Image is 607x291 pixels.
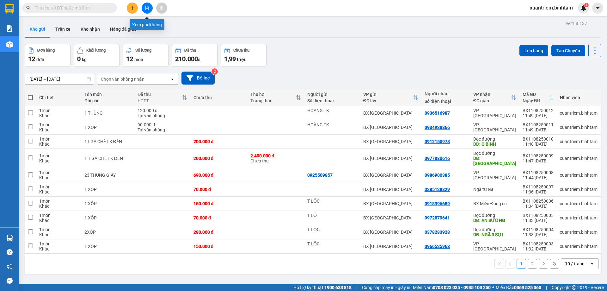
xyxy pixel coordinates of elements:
button: plus [127,3,138,14]
div: Tại văn phòng [138,113,187,118]
span: | [356,284,357,291]
div: 690.000 đ [193,173,244,178]
button: Lên hàng [519,45,548,56]
div: ver 1.8.137 [566,20,587,27]
div: 0966525968 [425,244,450,249]
span: caret-down [595,5,601,11]
div: Dọc đường [473,136,516,142]
div: Đã thu [138,92,182,97]
span: đơn [36,57,44,62]
div: BX [GEOGRAPHIC_DATA] [363,111,418,116]
div: VP gửi [363,92,413,97]
div: 2.400.000 đ [250,153,301,158]
div: Khác [39,113,78,118]
div: 70.000 đ [193,215,244,220]
div: 120.000 đ [138,108,187,113]
span: 210.000 [175,55,198,63]
button: Bộ lọc [181,72,215,85]
div: Khối lượng [86,48,106,53]
div: BX [GEOGRAPHIC_DATA] [363,139,418,144]
span: món [134,57,143,62]
div: BX1108250010 [523,136,554,142]
div: 1 món [39,170,78,175]
div: DĐ: Q BÌNH [473,142,516,147]
div: 1 món [39,136,78,142]
div: xuantriem.binhtam [560,230,598,235]
div: 90.000 đ [138,122,187,127]
div: 1 THÙNG [84,111,132,116]
span: đ [198,57,200,62]
div: 11:48 [DATE] [523,142,554,147]
div: 0972879641 [425,215,450,220]
div: Mã GD [523,92,549,97]
button: caret-down [592,3,603,14]
button: Khối lượng0kg [74,44,120,67]
div: HTTT [138,98,182,103]
div: 11:49 [DATE] [523,127,554,132]
span: 12 [126,55,133,63]
span: search [26,6,31,10]
span: copyright [572,285,576,290]
div: VP [GEOGRAPHIC_DATA] [473,170,516,180]
span: Miền Nam [413,284,491,291]
div: xuantriem.binhtam [560,111,598,116]
div: VP [GEOGRAPHIC_DATA] [473,122,516,132]
div: 0977880616 [425,156,450,161]
div: Khác [39,232,78,237]
div: BX1108250008 [523,170,554,175]
div: Thu hộ [250,92,296,97]
div: 23 THÙNG GIẤY [84,173,132,178]
div: BX [GEOGRAPHIC_DATA] [363,173,418,178]
div: T LỘ [307,213,357,218]
th: Toggle SortBy [519,89,557,106]
div: Đơn hàng [37,48,55,53]
div: 70.000 đ [193,187,244,192]
div: Dọc đường [473,213,516,218]
span: file-add [145,6,149,10]
div: VP nhận [473,92,511,97]
div: Khác [39,127,78,132]
div: Khác [39,189,78,194]
button: aim [156,3,167,14]
div: xuantriem.binhtam [560,201,598,206]
div: 1 món [39,108,78,113]
input: Tìm tên, số ĐT hoặc mã đơn [35,4,109,11]
div: Dọc đường [473,227,516,232]
div: 11:47 [DATE] [523,158,554,163]
div: 1 XỐP [84,125,132,130]
div: Chọn văn phòng nhận [101,76,144,82]
div: 1 món [39,213,78,218]
div: 0385128829 [425,187,450,192]
span: 1,99 [224,55,236,63]
div: Dọc đường [473,151,516,156]
div: Trạng thái [250,98,296,103]
sup: 2 [212,68,218,75]
div: HOÀNG TK [307,122,357,127]
div: BX [GEOGRAPHIC_DATA] [363,244,418,249]
div: 0986900385 [425,173,450,178]
div: 1 món [39,227,78,232]
div: T LỘC [307,199,357,204]
button: Đã thu210.000đ [172,44,218,67]
span: message [7,278,13,284]
span: 12 [28,55,35,63]
div: BX [GEOGRAPHIC_DATA] [363,187,418,192]
div: BX [GEOGRAPHIC_DATA] [363,156,418,161]
button: Trên xe [50,22,76,37]
div: 11:33 [DATE] [523,218,554,223]
strong: 0708 023 035 - 0935 103 250 [433,285,491,290]
div: Khác [39,142,78,147]
div: Ngã tư Ga [473,187,516,192]
div: BX1108250012 [523,108,554,113]
div: 1 XỐP [84,215,132,220]
span: aim [159,6,164,10]
div: 11:33 [DATE] [523,232,554,237]
div: 1 món [39,153,78,158]
div: 150.000 đ [193,244,244,249]
div: 11:44 [DATE] [523,175,554,180]
div: Số điện thoại [307,98,357,103]
div: DĐ: AN SƯƠNG [473,218,516,223]
th: Toggle SortBy [470,89,519,106]
div: Người nhận [425,91,467,96]
img: logo-vxr [5,4,14,14]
